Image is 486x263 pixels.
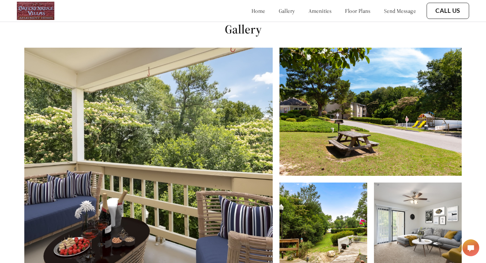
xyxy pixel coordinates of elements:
a: home [251,7,265,14]
a: amenities [308,7,332,14]
a: Call Us [435,7,460,15]
img: Company logo [17,2,54,20]
a: gallery [279,7,295,14]
img: Alt text [279,48,462,176]
button: Call Us [427,3,469,19]
a: floor plans [345,7,371,14]
a: send message [384,7,416,14]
